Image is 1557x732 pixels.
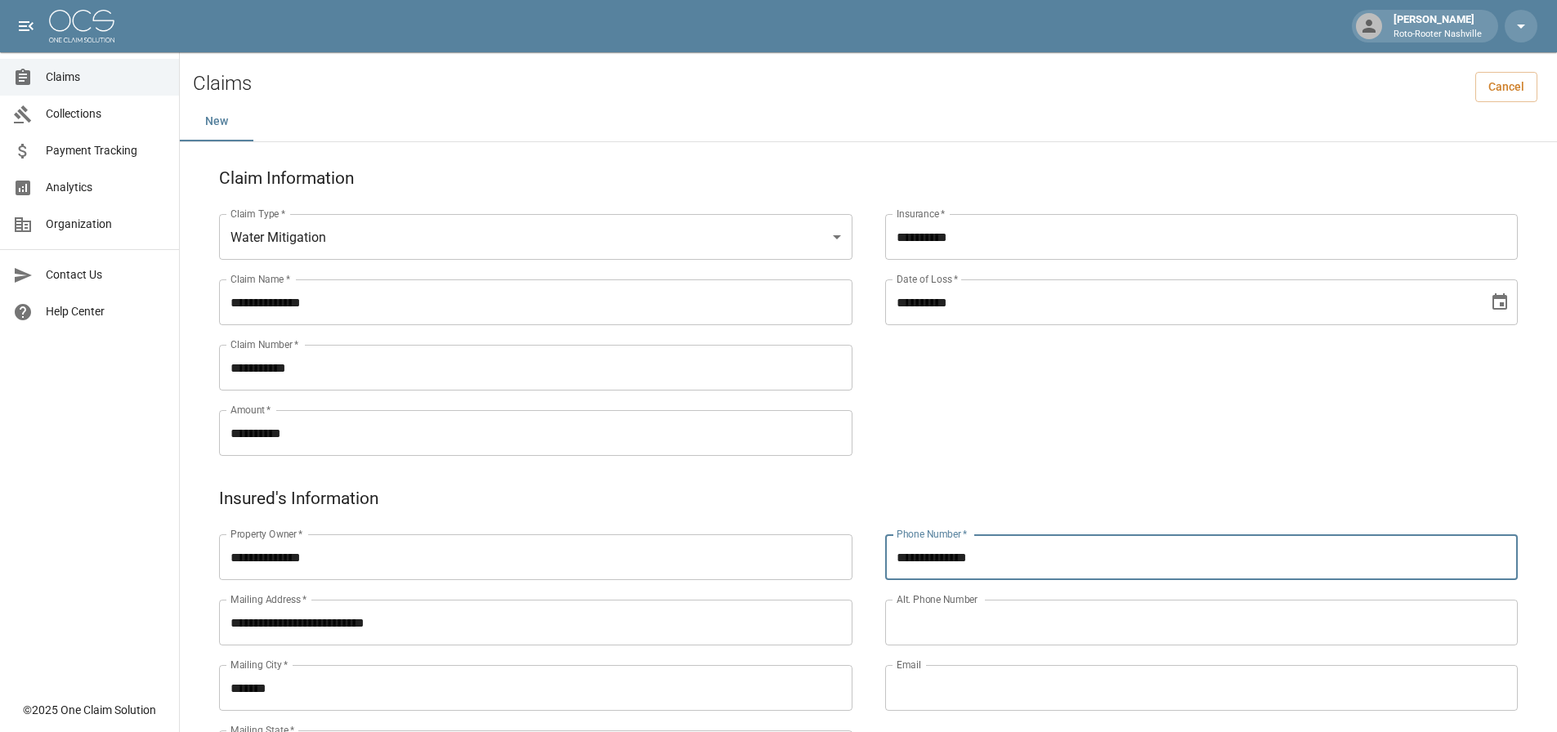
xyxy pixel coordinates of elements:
[193,72,252,96] h2: Claims
[46,105,166,123] span: Collections
[46,142,166,159] span: Payment Tracking
[1394,28,1482,42] p: Roto-Rooter Nashville
[230,658,289,672] label: Mailing City
[230,527,303,541] label: Property Owner
[897,592,978,606] label: Alt. Phone Number
[1475,72,1537,102] a: Cancel
[230,592,306,606] label: Mailing Address
[230,403,271,417] label: Amount
[180,102,253,141] button: New
[46,69,166,86] span: Claims
[897,658,921,672] label: Email
[46,303,166,320] span: Help Center
[46,266,166,283] span: Contact Us
[230,272,290,286] label: Claim Name
[230,207,285,221] label: Claim Type
[219,214,852,260] div: Water Mitigation
[46,216,166,233] span: Organization
[897,272,958,286] label: Date of Loss
[230,337,298,351] label: Claim Number
[897,207,945,221] label: Insurance
[46,179,166,196] span: Analytics
[1483,286,1516,319] button: Choose date, selected date is Aug 6, 2025
[180,102,1557,141] div: dynamic tabs
[897,527,967,541] label: Phone Number
[23,702,156,718] div: © 2025 One Claim Solution
[10,10,43,42] button: open drawer
[49,10,114,42] img: ocs-logo-white-transparent.png
[1387,11,1488,41] div: [PERSON_NAME]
